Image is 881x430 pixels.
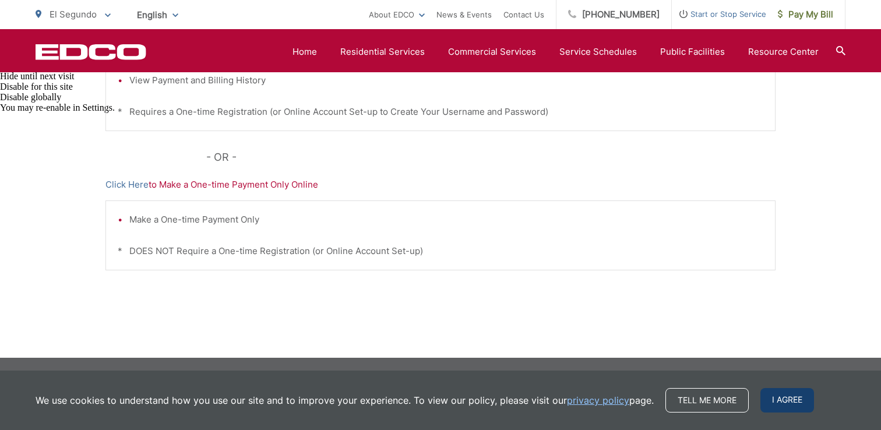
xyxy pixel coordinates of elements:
[448,45,536,59] a: Commercial Services
[50,9,97,20] span: El Segundo
[340,45,425,59] a: Residential Services
[665,388,749,413] a: Tell me more
[559,45,637,59] a: Service Schedules
[778,8,833,22] span: Pay My Bill
[118,244,763,258] p: * DOES NOT Require a One-time Registration (or Online Account Set-up)
[369,8,425,22] a: About EDCO
[129,213,763,227] li: Make a One-time Payment Only
[567,393,629,407] a: privacy policy
[118,105,763,119] p: * Requires a One-time Registration (or Online Account Set-up to Create Your Username and Password)
[748,45,819,59] a: Resource Center
[105,178,149,192] a: Click Here
[36,393,654,407] p: We use cookies to understand how you use our site and to improve your experience. To view our pol...
[128,5,187,25] span: English
[105,178,776,192] p: to Make a One-time Payment Only Online
[660,45,725,59] a: Public Facilities
[436,8,492,22] a: News & Events
[206,149,776,166] p: - OR -
[36,44,146,60] a: EDCD logo. Return to the homepage.
[760,388,814,413] span: I agree
[129,73,763,87] li: View Payment and Billing History
[503,8,544,22] a: Contact Us
[293,45,317,59] a: Home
